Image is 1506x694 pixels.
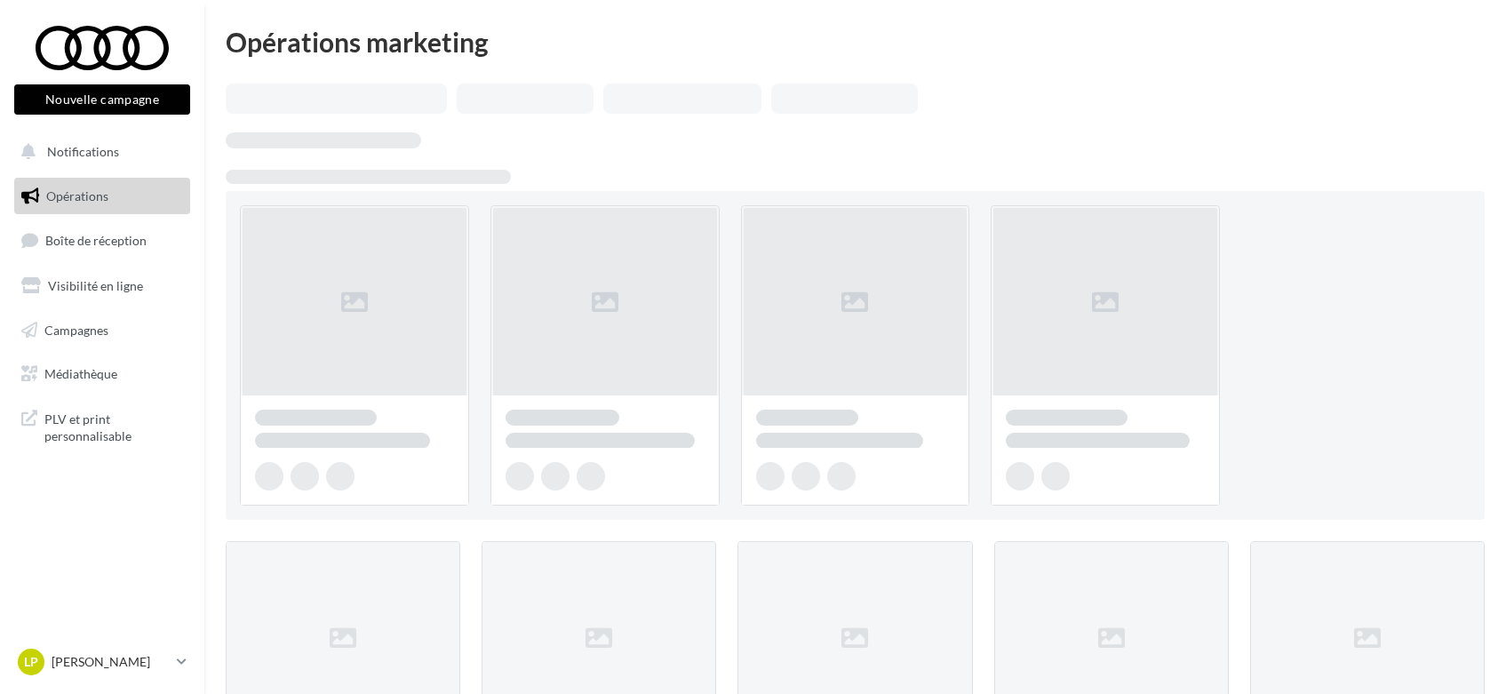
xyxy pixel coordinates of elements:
button: Nouvelle campagne [14,84,190,115]
p: [PERSON_NAME] [52,653,170,671]
a: PLV et print personnalisable [11,400,194,452]
a: Boîte de réception [11,221,194,259]
span: LP [24,653,38,671]
a: Opérations [11,178,194,215]
a: Visibilité en ligne [11,267,194,305]
span: Campagnes [44,322,108,337]
span: Opérations [46,188,108,203]
span: Notifications [47,144,119,159]
button: Notifications [11,133,187,171]
a: Campagnes [11,312,194,349]
span: Visibilité en ligne [48,278,143,293]
span: Médiathèque [44,366,117,381]
a: LP [PERSON_NAME] [14,645,190,679]
div: Opérations marketing [226,28,1485,55]
a: Médiathèque [11,355,194,393]
span: PLV et print personnalisable [44,407,183,445]
span: Boîte de réception [45,233,147,248]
